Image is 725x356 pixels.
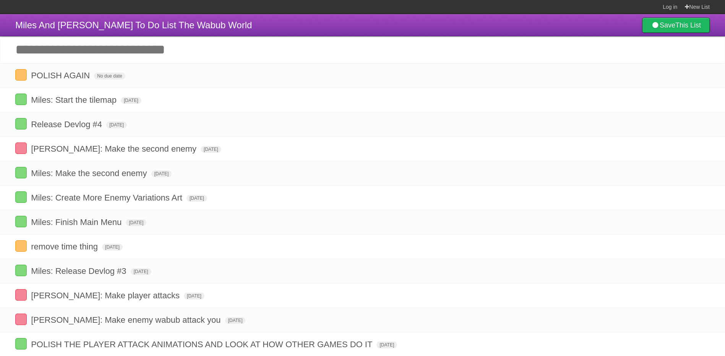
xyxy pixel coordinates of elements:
label: Done [15,167,27,178]
span: POLISH THE PLAYER ATTACK ANIMATIONS AND LOOK AT HOW OTHER GAMES DO IT [31,340,374,349]
span: Miles: Create More Enemy Variations Art [31,193,184,202]
span: [DATE] [106,121,127,128]
span: [DATE] [187,195,207,202]
span: remove time thing [31,242,100,251]
label: Done [15,69,27,81]
span: [PERSON_NAME]: Make the second enemy [31,144,198,154]
label: Done [15,240,27,252]
label: Done [15,94,27,105]
span: Miles: Make the second enemy [31,168,149,178]
span: Miles: Start the tilemap [31,95,118,105]
span: [DATE] [131,268,151,275]
label: Done [15,191,27,203]
span: [PERSON_NAME]: Make player attacks [31,291,182,300]
label: Done [15,314,27,325]
span: [DATE] [201,146,221,153]
span: Miles: Release Devlog #3 [31,266,128,276]
a: SaveThis List [642,18,710,33]
span: [DATE] [126,219,146,226]
label: Done [15,118,27,129]
span: No due date [94,73,125,79]
label: Done [15,216,27,227]
span: POLISH AGAIN [31,71,92,80]
span: [DATE] [151,170,172,177]
span: [DATE] [376,341,397,348]
span: Miles And [PERSON_NAME] To Do List The Wabub World [15,20,252,30]
span: [DATE] [225,317,246,324]
span: [DATE] [184,293,204,299]
span: [PERSON_NAME]: Make enemy wabub attack you [31,315,222,325]
label: Done [15,289,27,301]
span: Release Devlog #4 [31,120,104,129]
b: This List [675,21,701,29]
span: [DATE] [121,97,141,104]
span: Miles: Finish Main Menu [31,217,123,227]
label: Done [15,338,27,350]
span: [DATE] [102,244,123,251]
label: Done [15,142,27,154]
label: Done [15,265,27,276]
